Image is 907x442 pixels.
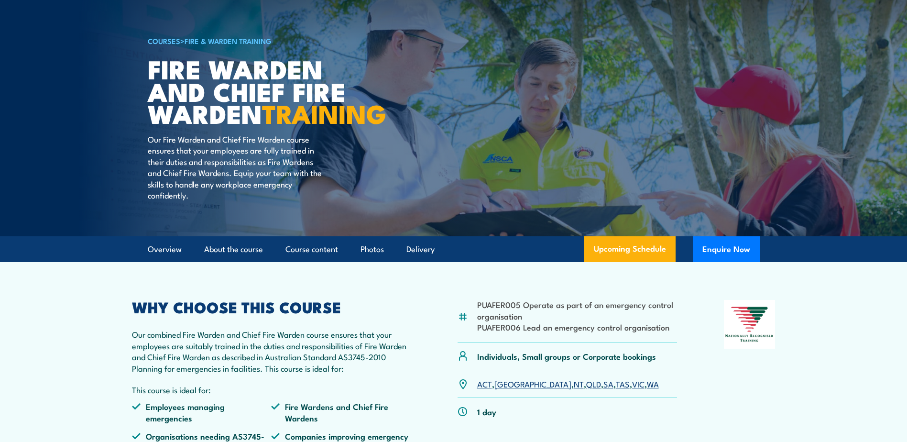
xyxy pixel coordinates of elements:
h1: Fire Warden and Chief Fire Warden [148,57,384,124]
a: Upcoming Schedule [584,236,676,262]
a: Delivery [406,237,435,262]
li: PUAFER006 Lead an emergency control organisation [477,321,678,332]
a: WA [647,378,659,389]
li: PUAFER005 Operate as part of an emergency control organisation [477,299,678,321]
a: Course content [285,237,338,262]
a: [GEOGRAPHIC_DATA] [494,378,571,389]
h2: WHY CHOOSE THIS COURSE [132,300,411,313]
a: QLD [586,378,601,389]
a: NT [574,378,584,389]
p: Our combined Fire Warden and Chief Fire Warden course ensures that your employees are suitably tr... [132,329,411,374]
a: About the course [204,237,263,262]
p: , , , , , , , [477,378,659,389]
a: TAS [616,378,630,389]
a: Overview [148,237,182,262]
h6: > [148,35,384,46]
p: This course is ideal for: [132,384,411,395]
strong: TRAINING [262,93,386,133]
a: COURSES [148,35,180,46]
img: Nationally Recognised Training logo. [724,300,776,349]
p: Individuals, Small groups or Corporate bookings [477,351,656,362]
p: Our Fire Warden and Chief Fire Warden course ensures that your employees are fully trained in the... [148,133,322,200]
a: Photos [361,237,384,262]
a: VIC [632,378,645,389]
a: SA [603,378,613,389]
li: Fire Wardens and Chief Fire Wardens [271,401,411,423]
p: 1 day [477,406,496,417]
li: Employees managing emergencies [132,401,272,423]
a: Fire & Warden Training [185,35,272,46]
button: Enquire Now [693,236,760,262]
a: ACT [477,378,492,389]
